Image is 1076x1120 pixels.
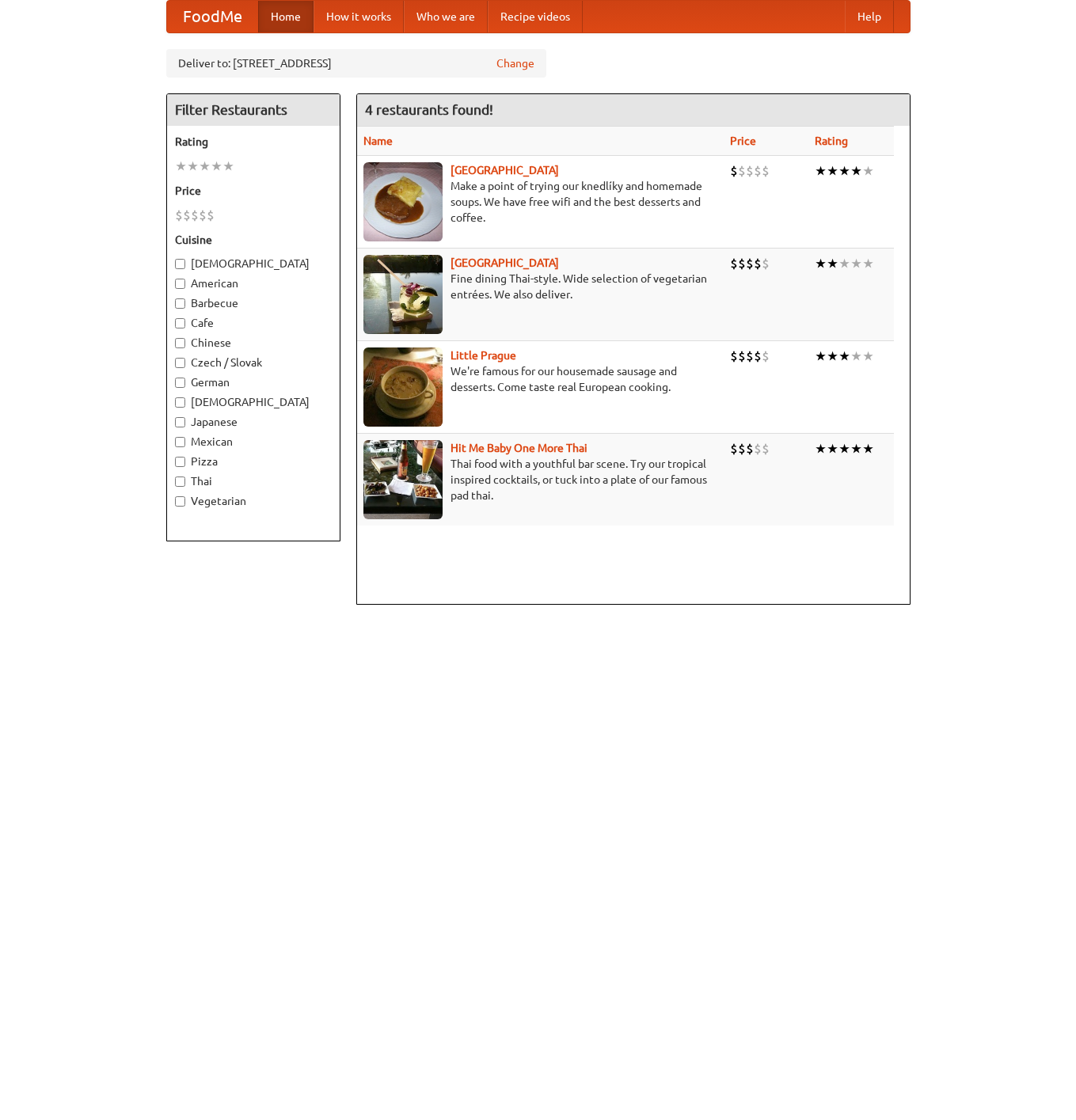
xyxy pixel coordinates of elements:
[175,473,332,489] label: Thai
[746,347,754,365] li: $
[754,162,762,180] li: $
[363,255,443,334] img: satay.jpg
[827,347,838,365] li: ★
[746,440,754,457] li: $
[175,417,185,427] input: Japanese
[730,135,756,147] a: Price
[827,255,838,272] li: ★
[175,295,332,311] label: Barbecue
[175,232,332,248] h5: Cuisine
[175,134,332,150] h5: Rating
[815,162,827,180] li: ★
[730,255,738,272] li: $
[199,207,207,224] li: $
[730,440,738,457] li: $
[191,207,199,224] li: $
[363,347,443,427] img: littleprague.jpg
[496,55,534,71] a: Change
[175,457,185,467] input: Pizza
[762,347,770,365] li: $
[730,347,738,365] li: $
[850,255,862,272] li: ★
[746,255,754,272] li: $
[167,94,340,126] h4: Filter Restaurants
[838,440,850,457] li: ★
[815,135,848,147] a: Rating
[738,347,746,365] li: $
[845,1,894,32] a: Help
[175,335,332,351] label: Chinese
[451,164,559,177] a: [GEOGRAPHIC_DATA]
[175,434,332,450] label: Mexican
[738,162,746,180] li: $
[850,162,862,180] li: ★
[166,49,546,78] div: Deliver to: [STREET_ADDRESS]
[175,437,185,447] input: Mexican
[862,440,874,457] li: ★
[730,162,738,180] li: $
[183,207,191,224] li: $
[167,1,258,32] a: FoodMe
[363,135,393,147] a: Name
[175,397,185,408] input: [DEMOGRAPHIC_DATA]
[222,158,234,175] li: ★
[175,493,332,509] label: Vegetarian
[451,442,587,454] a: Hit Me Baby One More Thai
[746,162,754,180] li: $
[754,440,762,457] li: $
[815,255,827,272] li: ★
[862,162,874,180] li: ★
[175,256,332,271] label: [DEMOGRAPHIC_DATA]
[363,162,443,241] img: czechpoint.jpg
[488,1,583,32] a: Recipe videos
[815,440,827,457] li: ★
[175,358,185,368] input: Czech / Slovak
[451,349,516,362] a: Little Prague
[738,440,746,457] li: $
[762,162,770,180] li: $
[187,158,199,175] li: ★
[850,347,862,365] li: ★
[363,456,718,503] p: Thai food with a youthful bar scene. Try our tropical inspired cocktails, or tuck into a plate of...
[175,279,185,289] input: American
[175,259,185,269] input: [DEMOGRAPHIC_DATA]
[363,178,718,226] p: Make a point of trying our knedlíky and homemade soups. We have free wifi and the best desserts a...
[404,1,488,32] a: Who we are
[451,256,559,269] a: [GEOGRAPHIC_DATA]
[175,374,332,390] label: German
[827,162,838,180] li: ★
[175,394,332,410] label: [DEMOGRAPHIC_DATA]
[175,158,187,175] li: ★
[838,255,850,272] li: ★
[175,338,185,348] input: Chinese
[850,440,862,457] li: ★
[838,162,850,180] li: ★
[363,440,443,519] img: babythai.jpg
[754,347,762,365] li: $
[738,255,746,272] li: $
[258,1,314,32] a: Home
[175,315,332,331] label: Cafe
[175,414,332,430] label: Japanese
[363,271,718,302] p: Fine dining Thai-style. Wide selection of vegetarian entrées. We also deliver.
[175,496,185,507] input: Vegetarian
[314,1,404,32] a: How it works
[175,378,185,388] input: German
[175,275,332,291] label: American
[175,183,332,199] h5: Price
[862,255,874,272] li: ★
[365,102,493,117] ng-pluralize: 4 restaurants found!
[175,476,185,487] input: Thai
[815,347,827,365] li: ★
[827,440,838,457] li: ★
[175,355,332,370] label: Czech / Slovak
[211,158,222,175] li: ★
[754,255,762,272] li: $
[363,363,718,395] p: We're famous for our housemade sausage and desserts. Come taste real European cooking.
[207,207,215,224] li: $
[838,347,850,365] li: ★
